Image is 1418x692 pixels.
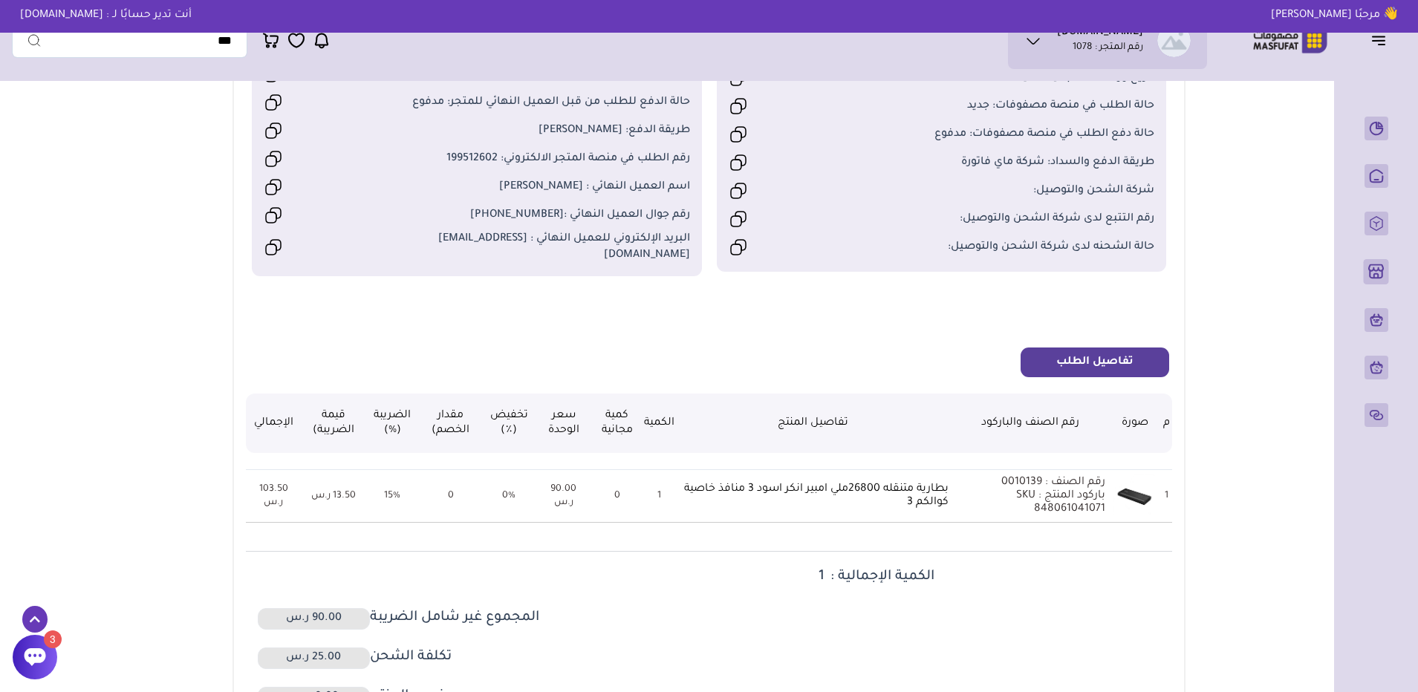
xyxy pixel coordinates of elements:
span: طريقة الدفع والسداد: شركة ماي فاتورة [835,154,1154,171]
h1: [DOMAIN_NAME] [1057,26,1143,41]
td: 15% [365,469,420,523]
th: قيمة الضريبة) [301,394,365,453]
h5: الكمية الإجمالية : [718,564,934,590]
td: 90.00 ر.س [536,469,591,523]
span: 90.00 ر.س [258,608,370,630]
span: اسم العميل النهائي : [PERSON_NAME] [370,179,689,195]
td: 1 [1161,469,1172,523]
span: رقم جوال العميل النهائي : [370,207,689,223]
button: تفاصيل الطلب [1021,347,1169,377]
th: الإجمالي [246,394,301,453]
span: البريد الإلكتروني للعميل النهائي : [EMAIL_ADDRESS][DOMAIN_NAME] [370,231,689,264]
p: أنت تدير حسابًا لـ : [DOMAIN_NAME] [9,7,203,24]
td: 0% [482,469,536,523]
a: بطارية متنقله 26800ملي امبير انكر اسود 3 منافذ خاصية كوالكم 3 [678,483,949,509]
p: رقم المتجر : 1078 [1073,41,1143,56]
th: تفاصيل المنتج [674,394,952,453]
th: كمية مجانية [591,394,644,453]
iframe: Kommo Live Chat [5,536,168,631]
th: م [1161,394,1172,453]
h5: تكلفة الشحن [258,647,452,669]
th: الكمية [644,394,674,453]
td: 103.50 ر.س [246,469,301,523]
th: سعر الوحدة [536,394,591,453]
span: رقم التتبع لدى شركة الشحن والتوصيل: [835,211,1154,227]
span: حالة الطلب في منصة مصفوفات: جديد [835,98,1154,114]
span: حالة دفع الطلب في منصة مصفوفات: مدفوع [835,126,1154,143]
span: رقم الطلب في منصة المتجر الالكتروني: 199512602 [370,151,689,167]
td: 0 [420,469,482,523]
td: 0 [591,469,644,523]
th: صورة [1109,394,1161,453]
img: Image Description [1113,474,1157,518]
td: 13.50 ر.س [301,469,365,523]
div: 3 [44,630,62,648]
th: مقدار الخصم) [420,394,482,453]
p: باركود المنتج SKU : 848061041071 [956,489,1105,516]
span: [PHONE_NUMBER] [470,209,564,221]
p: 👋 مرحبًا [PERSON_NAME] [1260,7,1409,24]
td: 1 [644,469,674,523]
img: Logo [1243,26,1338,55]
span: شركة الشحن والتوصيل: [835,183,1154,199]
span: 1 [718,564,830,590]
span: 25.00 ر.س [258,647,370,669]
th: الضريبة (%) [365,394,420,453]
img: eShop.sa [1157,24,1191,57]
th: رقم الصنف والباركود [952,394,1109,453]
p: رقم الصنف : 0010139 [956,476,1105,489]
th: تخفيض (٪) [482,394,536,453]
span: طريقة الدفع: [PERSON_NAME] [370,123,689,139]
span: حالة الشحنه لدى شركة الشحن والتوصيل: [835,239,1154,255]
h5: المجموع غير شامل الضريبة [258,608,539,630]
span: حالة الدفع للطلب من قبل العميل النهائي للمتجر: مدفوع [370,94,689,111]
